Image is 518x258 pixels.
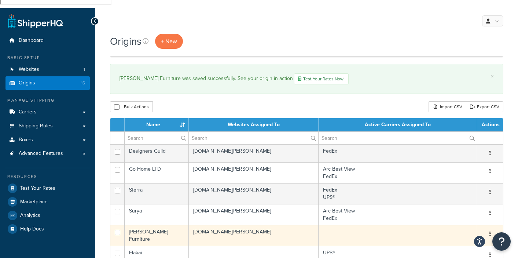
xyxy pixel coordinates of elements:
[5,63,90,76] li: Websites
[20,212,40,219] span: Analytics
[5,76,90,90] a: Origins 16
[466,101,503,112] a: Export CSV
[5,76,90,90] li: Origins
[5,97,90,103] div: Manage Shipping
[19,109,37,115] span: Carriers
[20,199,48,205] span: Marketplace
[19,150,63,157] span: Advanced Features
[20,185,55,192] span: Test Your Rates
[5,195,90,208] a: Marketplace
[19,37,44,44] span: Dashboard
[5,63,90,76] a: Websites 1
[5,147,90,160] a: Advanced Features 5
[319,204,477,225] td: Arc Best View FedEx
[319,162,477,183] td: Arc Best View FedEx
[5,182,90,195] a: Test Your Rates
[189,162,319,183] td: [DOMAIN_NAME][PERSON_NAME]
[319,132,477,144] input: Search
[319,118,477,131] th: Active Carriers Assigned To
[5,222,90,236] a: Help Docs
[110,34,142,48] h1: Origins
[125,132,188,144] input: Search
[5,119,90,133] a: Shipping Rules
[189,183,319,204] td: [DOMAIN_NAME][PERSON_NAME]
[19,66,39,73] span: Websites
[82,150,85,157] span: 5
[5,55,90,61] div: Basic Setup
[110,101,153,112] button: Bulk Actions
[155,34,183,49] a: + New
[125,144,189,162] td: Designers Guild
[125,118,189,131] th: Name : activate to sort column ascending
[5,133,90,147] a: Boxes
[189,118,319,131] th: Websites Assigned To
[477,118,503,131] th: Actions
[189,225,319,246] td: [DOMAIN_NAME][PERSON_NAME]
[5,147,90,160] li: Advanced Features
[5,34,90,47] a: Dashboard
[20,226,44,232] span: Help Docs
[294,73,349,84] a: Test Your Rates Now!
[19,80,35,86] span: Origins
[429,101,466,112] div: Import CSV
[8,14,63,28] a: ShipperHQ Home
[189,144,319,162] td: [DOMAIN_NAME][PERSON_NAME]
[84,66,85,73] span: 1
[120,73,494,84] div: [PERSON_NAME] Furniture was saved successfully. See your origin in action
[5,209,90,222] a: Analytics
[5,105,90,119] a: Carriers
[125,162,189,183] td: Go Home LTD
[125,204,189,225] td: Surya
[125,225,189,246] td: [PERSON_NAME] Furniture
[5,174,90,180] div: Resources
[19,137,33,143] span: Boxes
[491,73,494,79] a: ×
[319,183,477,204] td: FedEx UPS®
[125,183,189,204] td: Sferra
[161,37,177,46] span: + New
[319,144,477,162] td: FedEx
[189,204,319,225] td: [DOMAIN_NAME][PERSON_NAME]
[189,132,319,144] input: Search
[19,123,53,129] span: Shipping Rules
[81,80,85,86] span: 16
[492,232,511,251] button: Open Resource Center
